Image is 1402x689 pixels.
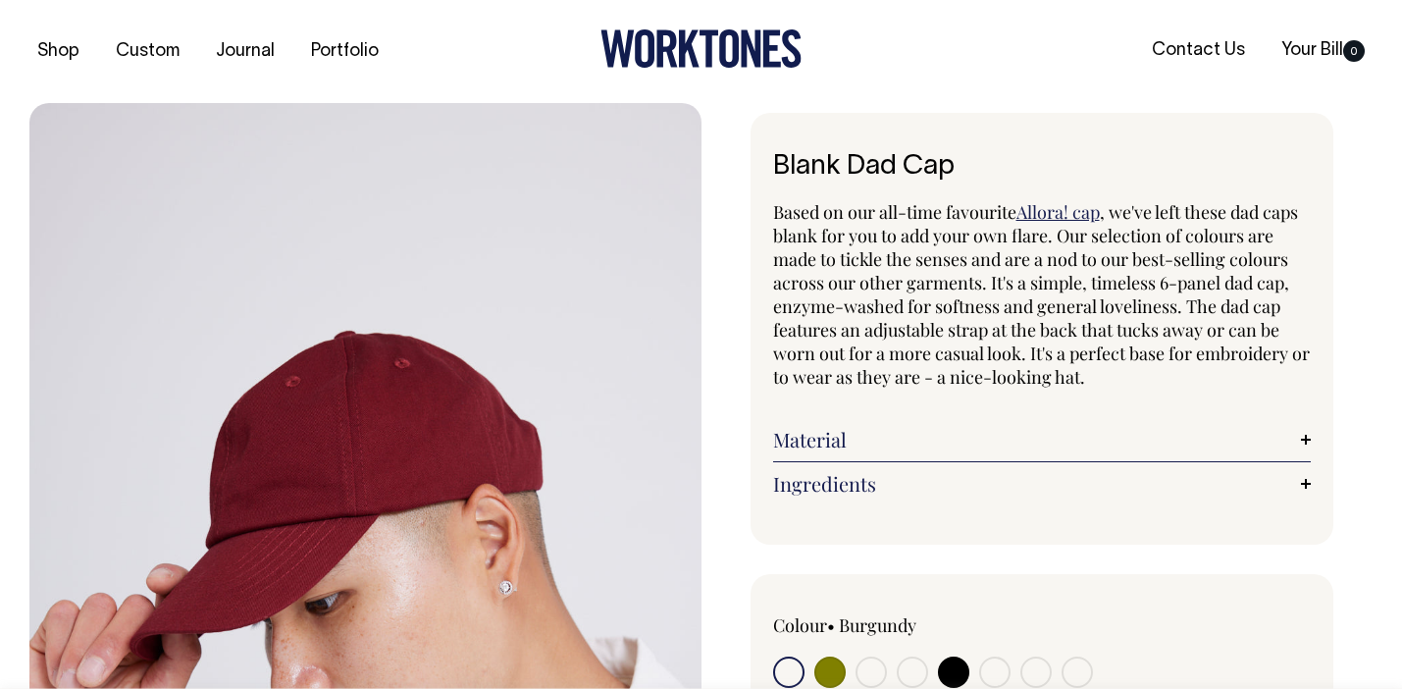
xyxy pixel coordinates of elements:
[1016,200,1100,224] a: Allora! cap
[1144,34,1253,67] a: Contact Us
[29,35,87,68] a: Shop
[773,200,1310,389] span: , we've left these dad caps blank for you to add your own flare. Our selection of colours are mad...
[773,200,1016,224] span: Based on our all-time favourite
[1343,40,1365,62] span: 0
[108,35,187,68] a: Custom
[773,428,1312,451] a: Material
[1273,34,1373,67] a: Your Bill0
[303,35,387,68] a: Portfolio
[773,152,1312,183] h1: Blank Dad Cap
[839,613,916,637] label: Burgundy
[773,472,1312,496] a: Ingredients
[827,613,835,637] span: •
[773,613,988,637] div: Colour
[208,35,283,68] a: Journal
